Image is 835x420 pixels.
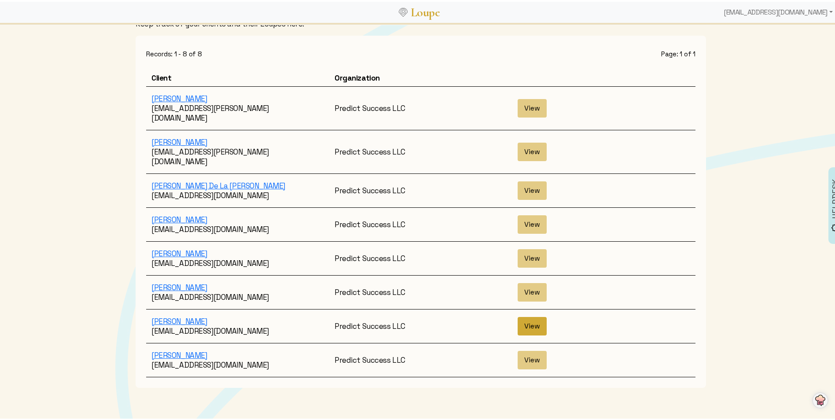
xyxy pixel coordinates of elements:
div: Page: 1 of 1 [661,48,695,57]
div: [EMAIL_ADDRESS][DOMAIN_NAME] [146,349,329,368]
div: Organization [329,71,512,81]
div: Client [146,71,329,81]
div: Predict Success LLC [329,320,512,329]
button: View [518,141,547,159]
button: View [518,214,547,232]
button: View [518,349,547,368]
div: Predict Success LLC [329,218,512,228]
div: Predict Success LLC [329,184,512,194]
div: Predict Success LLC [329,145,512,155]
a: [PERSON_NAME] [151,213,207,223]
div: [EMAIL_ADDRESS][DOMAIN_NAME] [146,213,329,232]
button: View [518,315,547,334]
a: [PERSON_NAME] De La [PERSON_NAME] [151,179,285,189]
button: View [518,180,547,198]
div: Predict Success LLC [329,252,512,262]
a: [PERSON_NAME] [151,136,207,145]
button: View [518,247,547,266]
a: [PERSON_NAME] [151,349,207,358]
a: [PERSON_NAME] [151,247,207,257]
a: [PERSON_NAME] [151,281,207,291]
a: [PERSON_NAME] [151,92,207,102]
img: Loupe Logo [399,6,408,15]
div: Predict Success LLC [329,354,512,363]
a: [PERSON_NAME] [151,315,207,324]
a: Loupe [408,3,443,19]
div: [EMAIL_ADDRESS][DOMAIN_NAME] [146,281,329,300]
div: [EMAIL_ADDRESS][DOMAIN_NAME] [146,315,329,334]
div: [EMAIL_ADDRESS][PERSON_NAME][DOMAIN_NAME] [146,136,329,165]
div: [EMAIL_ADDRESS][DOMAIN_NAME] [146,247,329,266]
div: [EMAIL_ADDRESS][DOMAIN_NAME] [146,179,329,199]
div: Predict Success LLC [329,286,512,295]
div: [EMAIL_ADDRESS][PERSON_NAME][DOMAIN_NAME] [146,92,329,121]
div: Predict Success LLC [329,102,512,111]
button: View [518,97,547,116]
div: Records: 1 - 8 of 8 [146,48,202,57]
button: View [518,281,547,300]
